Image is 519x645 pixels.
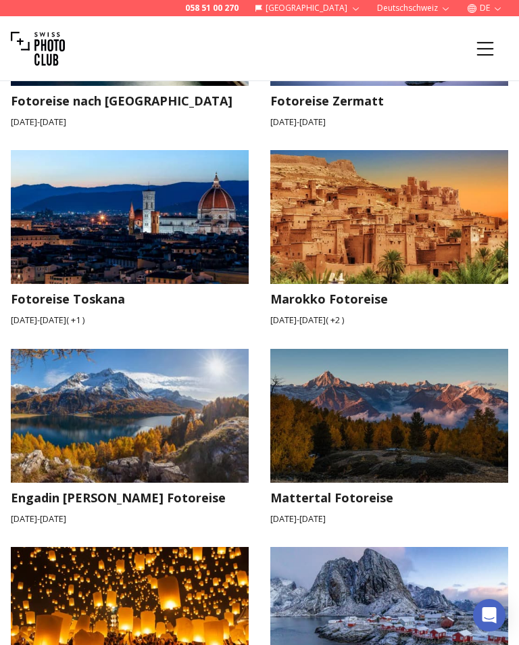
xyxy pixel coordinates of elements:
[11,488,249,507] h3: Engadin [PERSON_NAME] Fotoreise
[11,289,249,308] h3: Fotoreise Toskana
[270,116,508,128] small: [DATE] - [DATE]
[185,3,239,14] a: 058 51 00 270
[473,599,505,631] div: Open Intercom Messenger
[270,314,508,327] small: [DATE] - [DATE] ( + 2 )
[11,512,249,525] small: [DATE] - [DATE]
[11,314,249,327] small: [DATE] - [DATE] ( + 1 )
[11,349,249,525] a: Engadin Herbst FotoreiseEngadin [PERSON_NAME] Fotoreise[DATE]-[DATE]
[270,91,508,110] h3: Fotoreise Zermatt
[270,512,508,525] small: [DATE] - [DATE]
[270,289,508,308] h3: Marokko Fotoreise
[11,150,249,327] a: Fotoreise ToskanaFotoreise Toskana[DATE]-[DATE]( +1 )
[11,22,65,76] img: Swiss photo club
[270,488,508,507] h3: Mattertal Fotoreise
[270,150,508,327] a: Marokko FotoreiseMarokko Fotoreise[DATE]-[DATE]( +2 )
[270,349,508,525] a: Mattertal FotoreiseMattertal Fotoreise[DATE]-[DATE]
[462,26,508,72] button: Menu
[11,116,249,128] small: [DATE] - [DATE]
[11,91,249,110] h3: Fotoreise nach [GEOGRAPHIC_DATA]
